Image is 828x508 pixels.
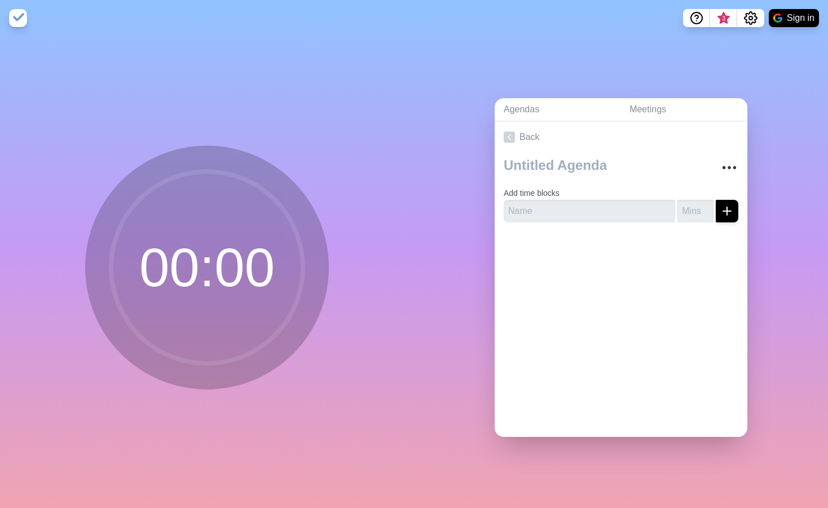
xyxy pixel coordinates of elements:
button: Help [683,9,710,27]
input: Mins [677,200,714,222]
img: timeblocks logo [9,9,27,27]
a: Meetings [620,98,747,121]
button: Settings [737,9,764,27]
label: Add time blocks [504,189,560,198]
a: Back [495,121,747,153]
a: Agendas [495,98,620,121]
img: google logo [773,14,782,23]
button: More [718,156,741,179]
span: 3 [719,14,728,23]
button: What’s new [710,9,737,27]
input: Name [504,200,675,222]
button: Sign in [769,9,819,27]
